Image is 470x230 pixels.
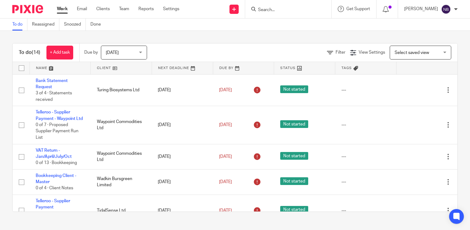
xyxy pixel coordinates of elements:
[36,91,72,102] span: 3 of 4 · Statements received
[152,195,213,227] td: [DATE]
[152,74,213,106] td: [DATE]
[341,66,352,70] span: Tags
[152,169,213,195] td: [DATE]
[12,18,27,31] a: To do
[36,110,83,121] a: Telleroo - Supplier Payment - Waypoint Ltd
[341,179,390,185] div: ---
[359,50,385,55] span: View Settings
[90,18,106,31] a: Done
[32,18,59,31] a: Reassigned
[46,46,73,60] a: + Add task
[36,161,77,165] span: 0 of 13 · Bookkeeping
[336,50,345,55] span: Filter
[219,154,232,159] span: [DATE]
[91,144,152,169] td: Waypoint Commodities Ltd
[57,6,68,12] a: Work
[219,208,232,213] span: [DATE]
[32,50,40,55] span: (14)
[341,154,390,160] div: ---
[395,51,429,55] span: Select saved view
[36,186,73,191] span: 0 of 4 · Client Notes
[441,4,451,14] img: svg%3E
[219,180,232,184] span: [DATE]
[77,6,87,12] a: Email
[36,174,76,184] a: Bookkeeping Client - Master
[280,85,308,93] span: Not started
[36,148,72,159] a: VAT Return - Jan/April/July/Oct
[12,5,43,13] img: Pixie
[219,123,232,127] span: [DATE]
[96,6,110,12] a: Clients
[280,206,308,214] span: Not started
[280,120,308,128] span: Not started
[64,18,86,31] a: Snoozed
[152,106,213,144] td: [DATE]
[163,6,179,12] a: Settings
[119,6,129,12] a: Team
[19,49,40,56] h1: To do
[84,49,98,55] p: Due by
[91,195,152,227] td: TidalSense Ltd
[36,199,70,209] a: Telleroo - Supplier Payment
[404,6,438,12] p: [PERSON_NAME]
[91,74,152,106] td: Turing Biosystems Ltd
[152,144,213,169] td: [DATE]
[219,88,232,92] span: [DATE]
[341,207,390,214] div: ---
[280,152,308,160] span: Not started
[36,79,68,89] a: Bank Statement Request
[280,177,308,185] span: Not started
[346,7,370,11] span: Get Support
[341,87,390,93] div: ---
[36,123,78,140] span: 0 of 7 · Proposed Supplier Payment Run List
[106,51,119,55] span: [DATE]
[341,122,390,128] div: ---
[257,7,313,13] input: Search
[91,106,152,144] td: Waypoint Commodities Ltd
[138,6,154,12] a: Reports
[91,169,152,195] td: Wadkin Bursgreen Limited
